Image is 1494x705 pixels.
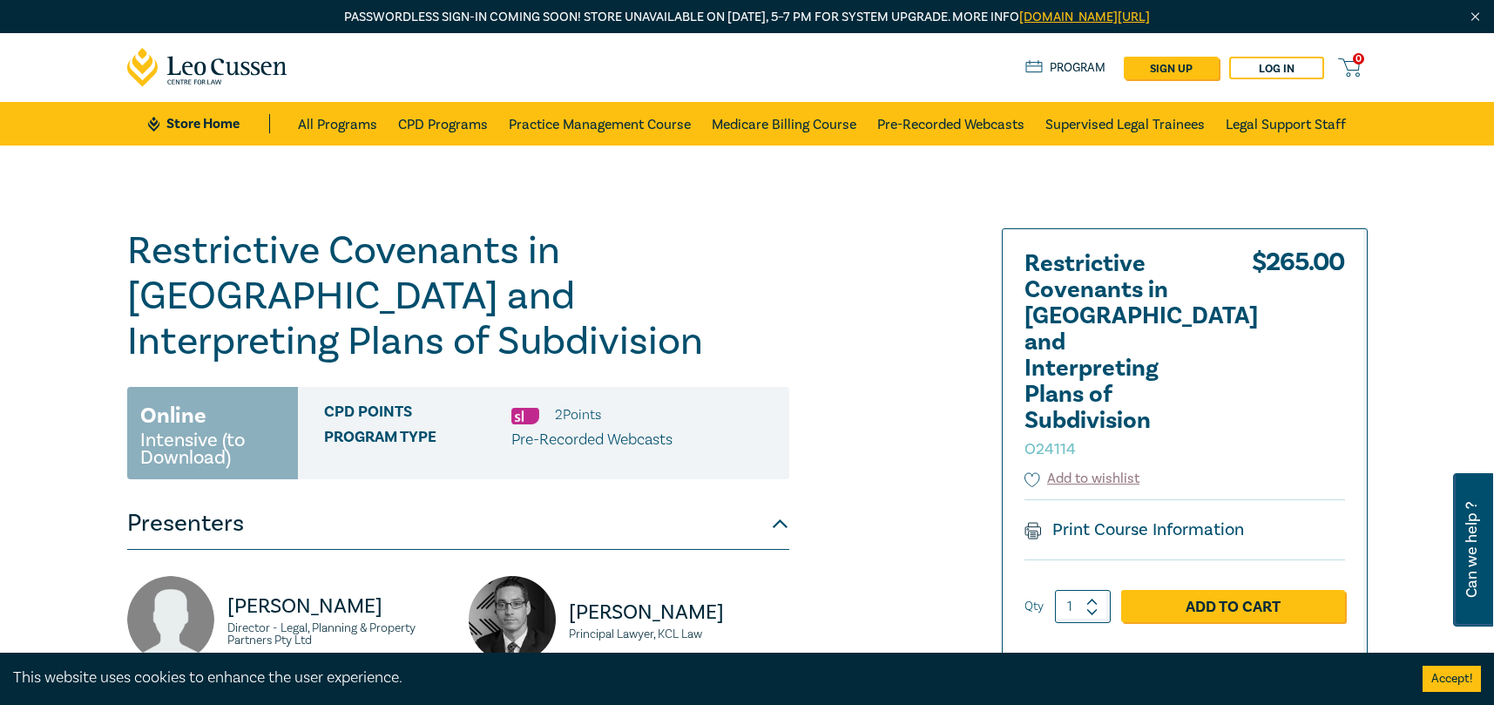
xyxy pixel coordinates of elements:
[140,431,285,466] small: Intensive (to Download)
[127,498,789,550] button: Presenters
[555,403,601,426] li: 2 Point s
[511,429,673,451] p: Pre-Recorded Webcasts
[227,622,448,647] small: Director - Legal, Planning & Property Partners Pty Ltd
[227,593,448,620] p: [PERSON_NAME]
[13,667,1396,689] div: This website uses cookies to enhance the user experience.
[1024,439,1076,459] small: O24114
[140,400,206,431] h3: Online
[148,114,269,133] a: Store Home
[1019,9,1150,25] a: [DOMAIN_NAME][URL]
[298,102,377,146] a: All Programs
[127,8,1368,27] p: Passwordless sign-in coming soon! Store unavailable on [DATE], 5–7 PM for system upgrade. More info
[324,429,511,451] span: Program type
[1024,469,1140,489] button: Add to wishlist
[1025,58,1106,78] a: Program
[1124,57,1219,79] a: sign up
[1024,251,1216,460] h2: Restrictive Covenants in [GEOGRAPHIC_DATA] and Interpreting Plans of Subdivision
[1024,519,1245,541] a: Print Course Information
[511,408,539,424] img: Substantive Law
[1468,10,1483,24] img: Close
[569,599,789,627] p: [PERSON_NAME]
[1226,102,1346,146] a: Legal Support Staff
[1353,53,1364,64] span: 0
[1024,597,1044,616] label: Qty
[1121,590,1345,623] a: Add to Cart
[509,102,691,146] a: Practice Management Course
[877,102,1024,146] a: Pre-Recorded Webcasts
[712,102,856,146] a: Medicare Billing Course
[1252,251,1345,469] div: $ 265.00
[569,628,789,641] small: Principal Lawyer, KCL Law
[398,102,488,146] a: CPD Programs
[1045,102,1205,146] a: Supervised Legal Trainees
[324,403,511,426] span: CPD Points
[469,576,556,663] img: https://s3.ap-southeast-2.amazonaws.com/lc-presenter-images/Anton%20Block.jpg
[1423,666,1481,692] button: Accept cookies
[1055,590,1111,623] input: 1
[127,228,789,364] h1: Restrictive Covenants in [GEOGRAPHIC_DATA] and Interpreting Plans of Subdivision
[1464,484,1480,616] span: Can we help ?
[1229,57,1324,79] a: Log in
[127,576,214,663] img: A8UdDugLQf5CAAAAJXRFWHRkYXRlOmNyZWF0ZQAyMDIxLTA5LTMwVDA5OjEwOjA0KzAwOjAwJDk1UAAAACV0RVh0ZGF0ZTptb...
